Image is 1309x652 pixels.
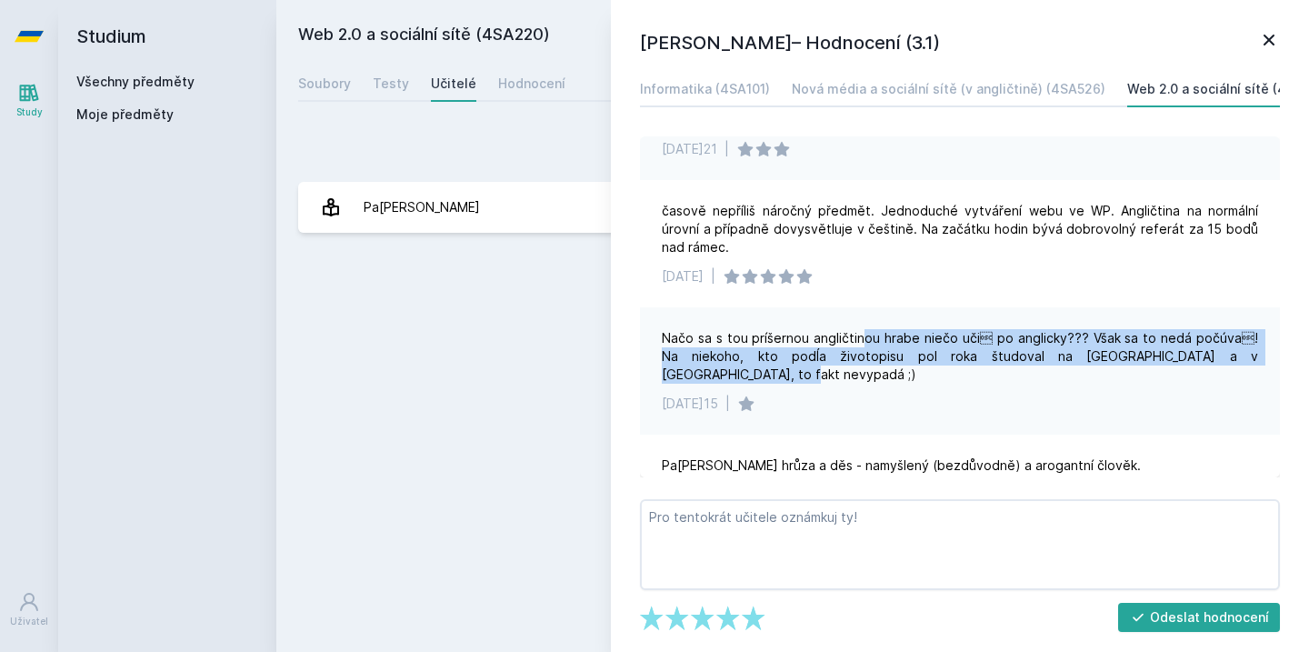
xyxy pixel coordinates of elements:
[498,75,565,93] div: Hodnocení
[298,75,351,93] div: Soubory
[298,182,1287,233] a: Pa[PERSON_NAME] 9 hodnocení 3.1
[724,140,729,158] div: |
[431,65,476,102] a: Učitelé
[4,582,55,637] a: Uživatel
[298,65,351,102] a: Soubory
[373,75,409,93] div: Testy
[298,22,1084,51] h2: Web 2.0 a sociální sítě (4SA220)
[16,105,43,119] div: Study
[4,73,55,128] a: Study
[76,105,174,124] span: Moje předměty
[364,189,480,226] div: Pa[PERSON_NAME]
[431,75,476,93] div: Učitelé
[76,74,195,89] a: Všechny předměty
[373,65,409,102] a: Testy
[10,615,48,628] div: Uživatel
[498,65,565,102] a: Hodnocení
[662,202,1258,256] div: časově nepříliš náročný předmět. Jednoduché vytváření webu ve WP. Angličtina na normální úrovní a...
[662,140,717,158] div: [DATE]21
